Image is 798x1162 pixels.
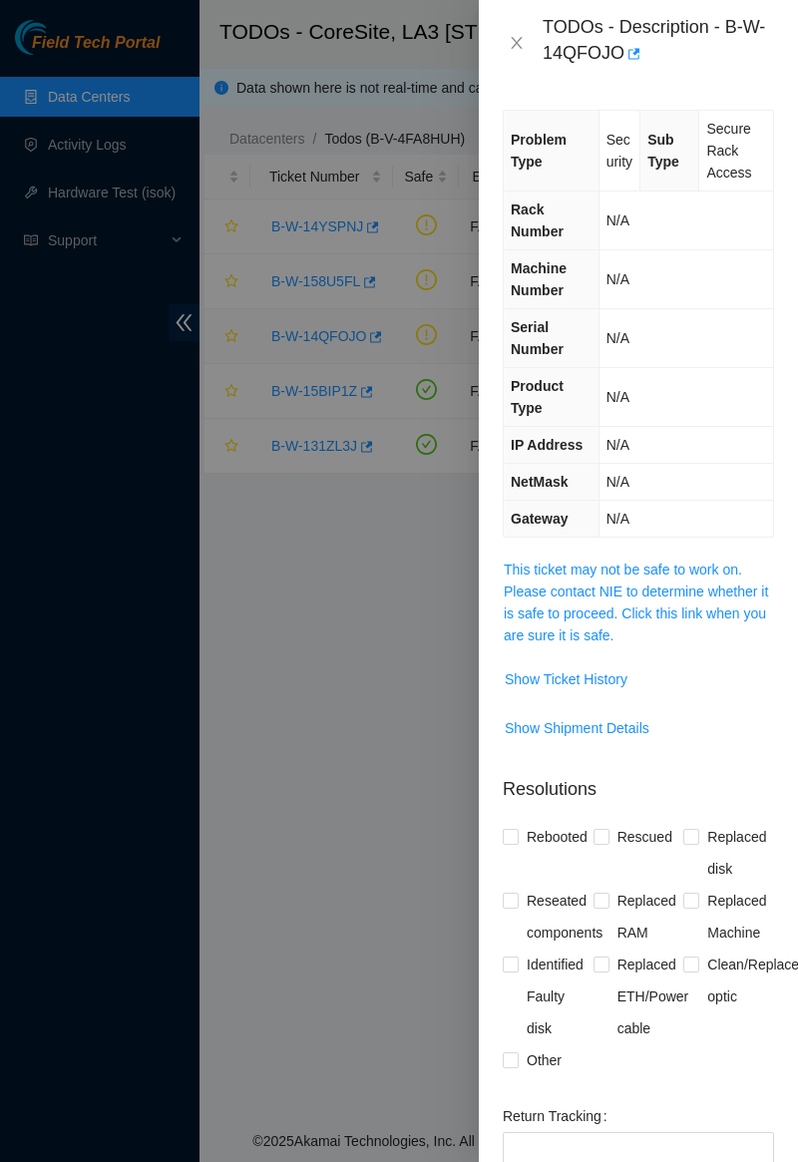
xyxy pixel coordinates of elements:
span: Show Ticket History [505,668,627,690]
span: Security [606,132,632,170]
span: Rescued [609,821,680,853]
span: Problem Type [511,132,567,170]
span: N/A [606,474,629,490]
div: TODOs - Description - B-W-14QFOJO [543,16,774,70]
span: Product Type [511,378,564,416]
span: NetMask [511,474,569,490]
button: Show Shipment Details [504,712,650,744]
span: Show Shipment Details [505,717,649,739]
a: This ticket may not be safe to work on. Please contact NIE to determine whether it is safe to pro... [504,562,768,643]
span: Rack Number [511,201,564,239]
span: Gateway [511,511,569,527]
button: Close [503,34,531,53]
span: N/A [606,271,629,287]
span: N/A [606,212,629,228]
span: Replaced RAM [609,885,684,949]
span: close [509,35,525,51]
label: Return Tracking [503,1100,615,1132]
span: Secure Rack Access [706,121,751,181]
span: Sub Type [647,132,679,170]
span: Rebooted [519,821,596,853]
span: N/A [606,511,629,527]
span: Identified Faulty disk [519,949,594,1044]
span: N/A [606,437,629,453]
span: Replaced ETH/Power cable [609,949,697,1044]
span: Serial Number [511,319,564,357]
span: Replaced Machine [699,885,774,949]
span: Other [519,1044,570,1076]
span: Machine Number [511,260,567,298]
span: N/A [606,389,629,405]
button: Show Ticket History [504,663,628,695]
span: Reseated components [519,885,610,949]
span: IP Address [511,437,583,453]
span: Replaced disk [699,821,774,885]
span: N/A [606,330,629,346]
p: Resolutions [503,760,774,803]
